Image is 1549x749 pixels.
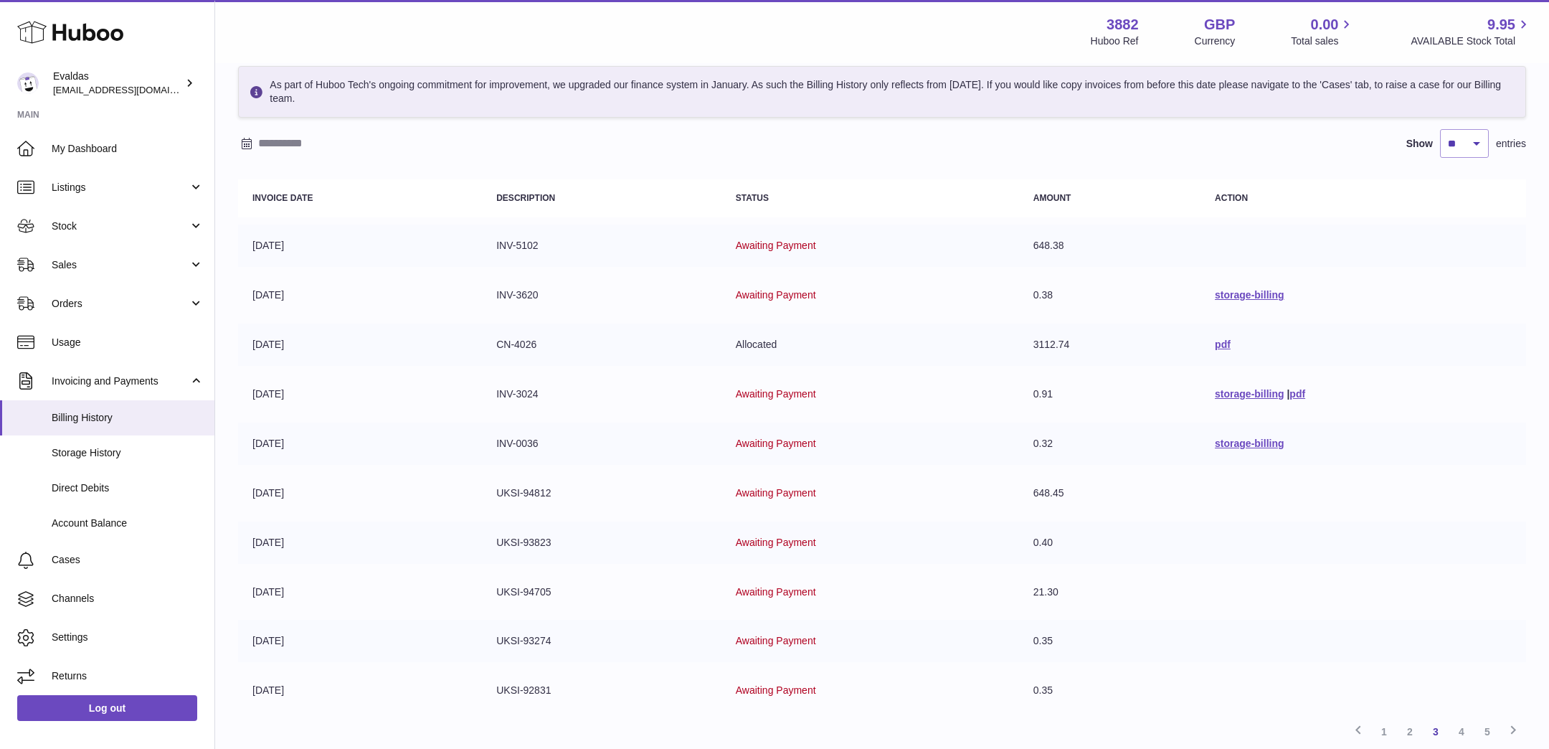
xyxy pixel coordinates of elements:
[238,225,482,267] td: [DATE]
[238,373,482,415] td: [DATE]
[1289,388,1305,400] a: pdf
[1033,193,1071,203] strong: Amount
[1019,522,1200,564] td: 0.40
[1397,719,1423,745] a: 2
[1019,472,1200,514] td: 648.45
[52,517,204,530] span: Account Balance
[1371,719,1397,745] a: 1
[1019,620,1200,662] td: 0.35
[1019,669,1200,712] td: 0.35
[736,537,816,548] span: Awaiting Payment
[1423,719,1449,745] a: 3
[238,669,482,712] td: [DATE]
[1019,571,1200,613] td: 21.30
[52,592,204,606] span: Channels
[736,339,777,350] span: Allocated
[736,586,816,598] span: Awaiting Payment
[52,336,204,349] span: Usage
[1019,373,1200,415] td: 0.91
[1406,137,1433,151] label: Show
[1474,719,1500,745] a: 5
[736,684,816,696] span: Awaiting Payment
[1091,34,1139,48] div: Huboo Ref
[1215,193,1248,203] strong: Action
[1487,15,1515,34] span: 9.95
[1019,274,1200,316] td: 0.38
[53,70,182,97] div: Evaldas
[1019,225,1200,267] td: 648.38
[52,374,189,388] span: Invoicing and Payments
[482,472,721,514] td: UKSI-94812
[238,423,482,465] td: [DATE]
[1496,137,1526,151] span: entries
[482,522,721,564] td: UKSI-93823
[736,635,816,646] span: Awaiting Payment
[1311,15,1339,34] span: 0.00
[482,373,721,415] td: INV-3024
[736,193,769,203] strong: Status
[1291,34,1355,48] span: Total sales
[1449,719,1474,745] a: 4
[1019,423,1200,465] td: 0.32
[52,220,189,233] span: Stock
[482,620,721,662] td: UKSI-93274
[482,225,721,267] td: INV-5102
[1291,15,1355,48] a: 0.00 Total sales
[238,571,482,613] td: [DATE]
[736,388,816,400] span: Awaiting Payment
[1215,388,1284,400] a: storage-billing
[17,72,39,94] img: evldazz@gmail.com
[238,620,482,662] td: [DATE]
[52,631,204,644] span: Settings
[238,66,1526,118] div: As part of Huboo Tech's ongoing commitment for improvement, we upgraded our finance system in Jan...
[52,669,204,683] span: Returns
[1215,289,1284,301] a: storage-billing
[1215,438,1284,449] a: storage-billing
[52,297,189,311] span: Orders
[1107,15,1139,34] strong: 3882
[736,438,816,449] span: Awaiting Payment
[52,181,189,194] span: Listings
[496,193,555,203] strong: Description
[482,571,721,613] td: UKSI-94705
[482,274,721,316] td: INV-3620
[52,446,204,460] span: Storage History
[52,411,204,425] span: Billing History
[238,324,482,366] td: [DATE]
[1287,388,1289,400] span: |
[252,193,313,203] strong: Invoice Date
[482,324,721,366] td: CN-4026
[1204,15,1235,34] strong: GBP
[238,274,482,316] td: [DATE]
[238,522,482,564] td: [DATE]
[736,487,816,499] span: Awaiting Payment
[482,423,721,465] td: INV-0036
[1411,34,1532,48] span: AVAILABLE Stock Total
[52,258,189,272] span: Sales
[1215,339,1231,350] a: pdf
[482,669,721,712] td: UKSI-92831
[238,472,482,514] td: [DATE]
[1411,15,1532,48] a: 9.95 AVAILABLE Stock Total
[1019,324,1200,366] td: 3112.74
[52,553,204,567] span: Cases
[17,695,197,721] a: Log out
[53,84,211,95] span: [EMAIL_ADDRESS][DOMAIN_NAME]
[52,142,204,156] span: My Dashboard
[1195,34,1236,48] div: Currency
[736,289,816,301] span: Awaiting Payment
[736,240,816,251] span: Awaiting Payment
[52,481,204,495] span: Direct Debits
